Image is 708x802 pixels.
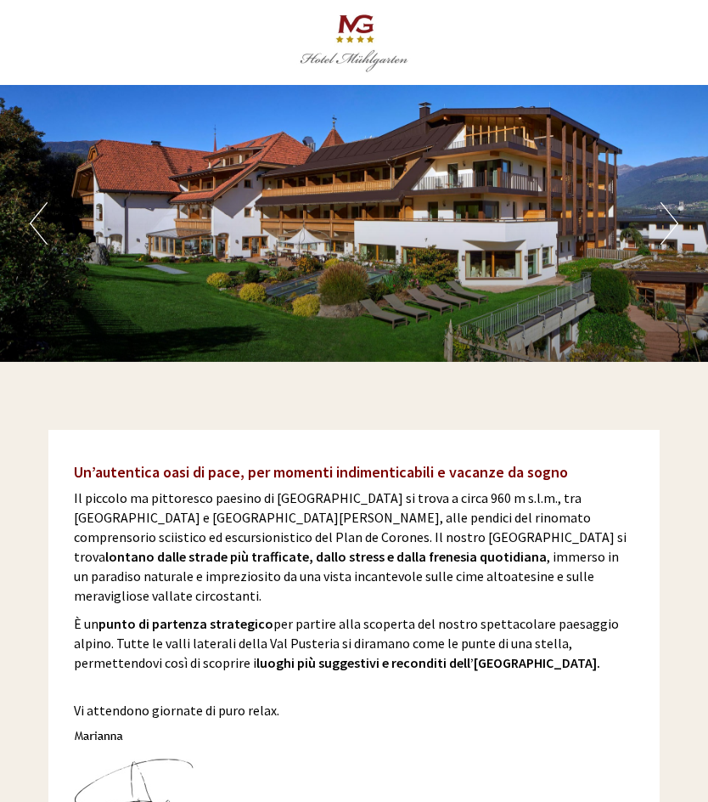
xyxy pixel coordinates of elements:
span: Il piccolo ma pittoresco paesino di [GEOGRAPHIC_DATA] si trova a circa 960 m s.l.m., tra [GEOGRAP... [74,489,627,604]
strong: punto di partenza strategico [98,615,273,632]
button: Previous [30,202,48,245]
span: Vi attendono giornate di puro relax. [74,682,279,719]
button: Next [660,202,678,245]
strong: luoghi più suggestivi e reconditi dell’[GEOGRAPHIC_DATA]. [256,654,600,671]
span: Un’autentica oasi di pace, per momenti indimenticabili e vacanze da sogno [74,462,568,482]
span: È un per partire alla scoperta del nostro spettacolare paesaggio alpino. Tutte le valli laterali ... [74,615,619,671]
strong: lontano dalle strade più trafficate, dallo stress e dalla frenesia quotidiana [105,548,547,565]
